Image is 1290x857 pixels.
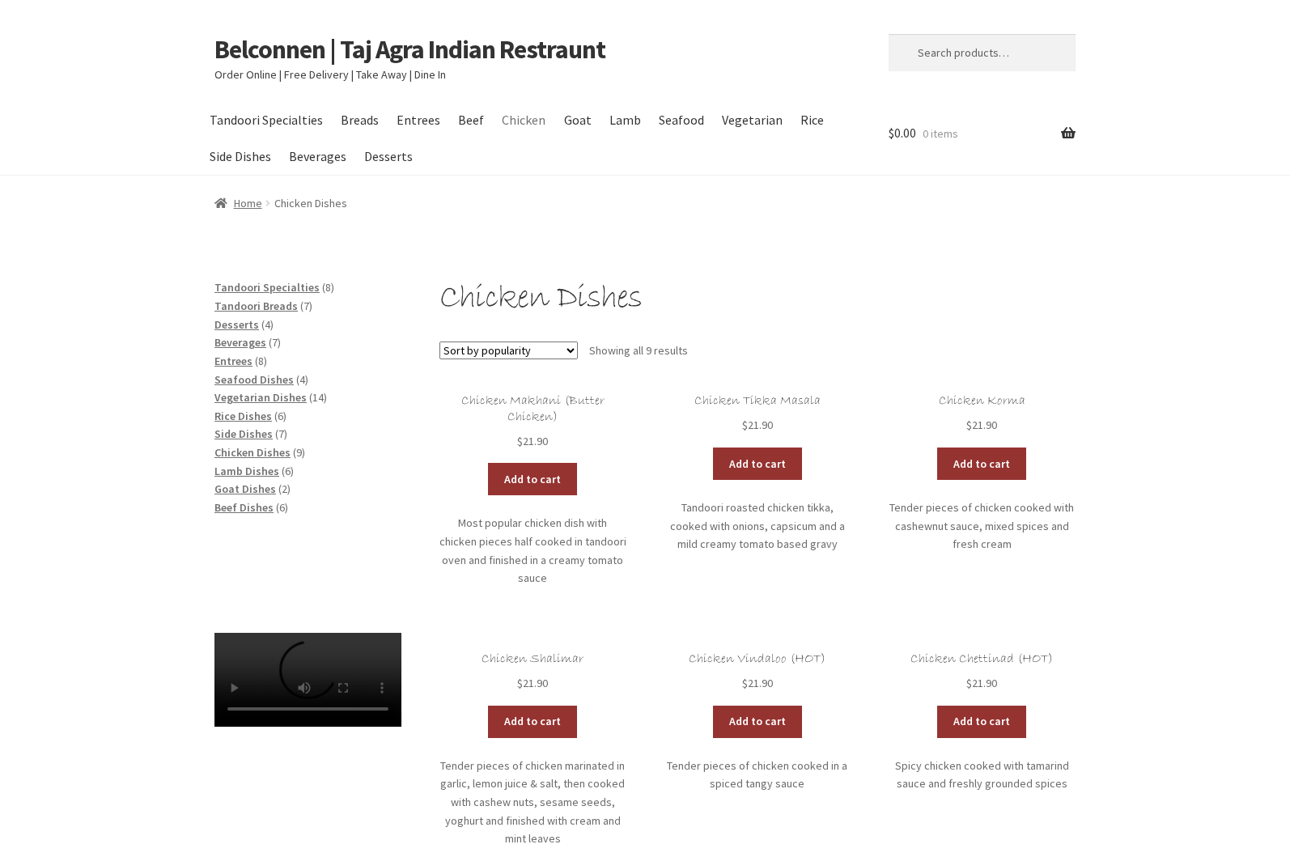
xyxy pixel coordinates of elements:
[439,651,626,667] h2: Chicken Shalimar
[439,342,578,359] select: Shop order
[488,706,577,738] a: Add to cart: “Chicken Shalimar”
[214,102,851,175] nav: Primary Navigation
[281,138,354,175] a: Beverages
[889,393,1076,435] a: Chicken Korma $21.90
[214,317,259,332] a: Desserts
[439,757,626,848] p: Tender pieces of chicken marinated in garlic, lemon juice & salt, then cooked with cashew nuts, s...
[517,676,523,690] span: $
[517,434,523,448] span: $
[664,651,851,693] a: Chicken Vindaloo (HOT) $21.90
[713,706,802,738] a: Add to cart: “Chicken Vindaloo (HOT)”
[278,426,284,441] span: 7
[651,102,711,138] a: Seafood
[296,445,302,460] span: 9
[214,299,298,313] a: Tandoori Breads
[303,299,309,313] span: 7
[214,66,851,84] p: Order Online | Free Delivery | Take Away | Dine In
[923,126,958,141] span: 0 items
[494,102,554,138] a: Chicken
[214,409,272,423] a: Rice Dishes
[664,393,851,409] h2: Chicken Tikka Masala
[214,335,266,350] a: Beverages
[279,500,285,515] span: 6
[793,102,832,138] a: Rice
[713,448,802,480] a: Add to cart: “Chicken Tikka Masala”
[214,500,274,515] a: Beef Dishes
[214,464,279,478] a: Lamb Dishes
[278,409,283,423] span: 6
[214,445,291,460] span: Chicken Dishes
[664,757,851,793] p: Tender pieces of chicken cooked in a spiced tangy sauce
[312,390,324,405] span: 14
[333,102,386,138] a: Breads
[451,102,492,138] a: Beef
[517,676,548,690] bdi: 21.90
[664,499,851,554] p: Tandoori roasted chicken tikka, cooked with onions, capsicum and a mild creamy tomato based gravy
[889,102,1076,165] a: $0.00 0 items
[214,196,262,210] a: Home
[299,372,305,387] span: 4
[214,482,276,496] a: Goat Dishes
[742,676,748,690] span: $
[601,102,648,138] a: Lamb
[258,354,264,368] span: 8
[325,280,331,295] span: 8
[937,448,1026,480] a: Add to cart: “Chicken Korma”
[439,393,626,425] h2: Chicken Makhani (Butter Chicken)
[966,418,972,432] span: $
[439,278,1076,320] h1: Chicken Dishes
[889,34,1076,71] input: Search products…
[439,514,626,588] p: Most popular chicken dish with chicken pieces half cooked in tandoori oven and finished in a crea...
[214,372,294,387] a: Seafood Dishes
[439,393,626,450] a: Chicken Makhani (Butter Chicken) $21.90
[214,280,320,295] a: Tandoori Specialties
[202,138,278,175] a: Side Dishes
[202,102,330,138] a: Tandoori Specialties
[285,464,291,478] span: 6
[966,676,997,690] bdi: 21.90
[214,354,252,368] a: Entrees
[214,426,273,441] a: Side Dishes
[742,418,773,432] bdi: 21.90
[966,418,997,432] bdi: 21.90
[889,651,1076,667] h2: Chicken Chettinad (HOT)
[356,138,420,175] a: Desserts
[272,335,278,350] span: 7
[742,418,748,432] span: $
[966,676,972,690] span: $
[262,194,274,213] span: /
[664,651,851,667] h2: Chicken Vindaloo (HOT)
[517,434,548,448] bdi: 21.90
[488,463,577,495] a: Add to cart: “Chicken Makhani (Butter Chicken)”
[265,317,270,332] span: 4
[889,393,1076,409] h2: Chicken Korma
[589,338,688,364] p: Showing all 9 results
[889,125,894,141] span: $
[439,651,626,693] a: Chicken Shalimar $21.90
[214,33,605,66] a: Belconnen | Taj Agra Indian Restraunt
[664,393,851,435] a: Chicken Tikka Masala $21.90
[282,482,287,496] span: 2
[937,706,1026,738] a: Add to cart: “Chicken Chettinad (HOT)”
[556,102,599,138] a: Goat
[214,194,1076,213] nav: breadcrumbs
[889,499,1076,554] p: Tender pieces of chicken cooked with cashewnut sauce, mixed spices and fresh cream
[889,651,1076,693] a: Chicken Chettinad (HOT) $21.90
[214,390,307,405] a: Vegetarian Dishes
[889,757,1076,793] p: Spicy chicken cooked with tamarind sauce and freshly grounded spices
[742,676,773,690] bdi: 21.90
[388,102,448,138] a: Entrees
[715,102,791,138] a: Vegetarian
